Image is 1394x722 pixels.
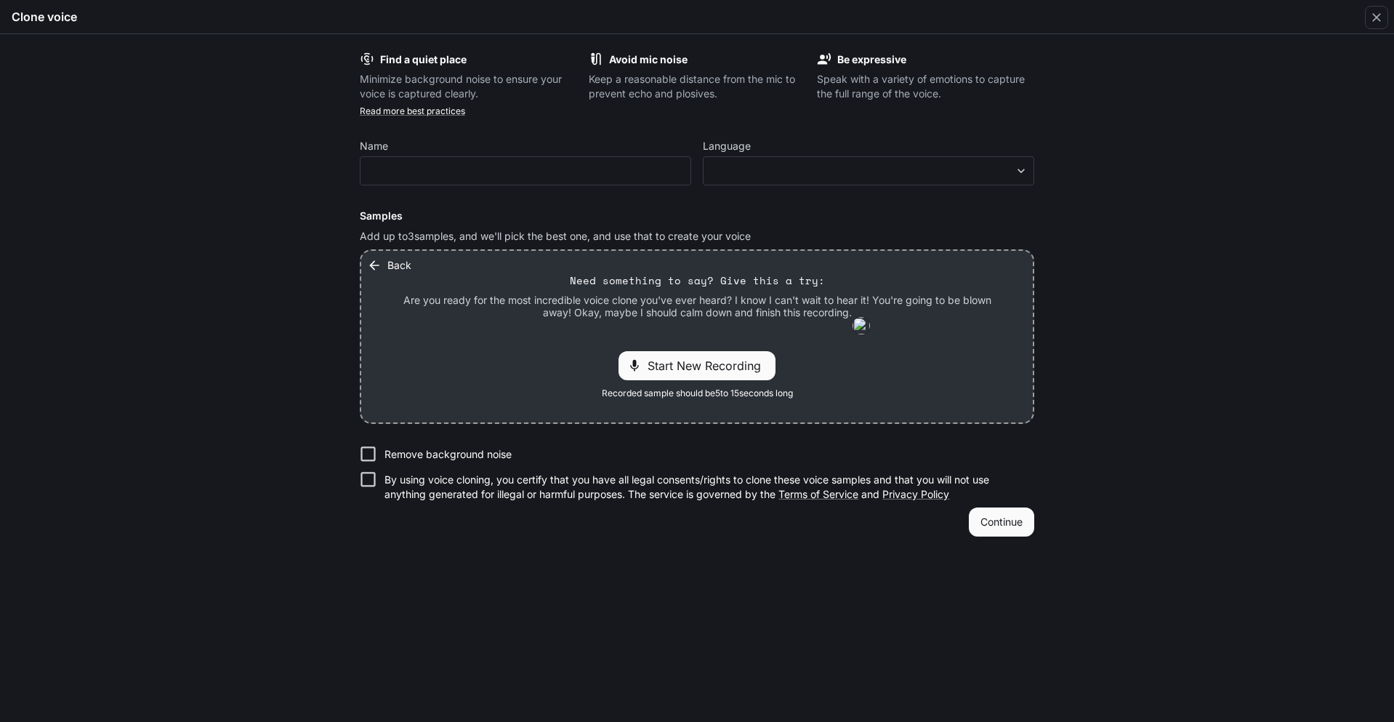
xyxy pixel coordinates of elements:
[704,164,1034,178] div: ​
[817,72,1034,101] p: Speak with a variety of emotions to capture the full range of the voice.
[648,357,770,374] span: Start New Recording
[969,508,1034,537] button: Continue
[703,141,751,151] p: Language
[364,251,417,280] button: Back
[778,488,858,500] a: Terms of Service
[396,294,998,319] p: Are you ready for the most incredible voice clone you've ever heard? I know I can't wait to hear ...
[360,141,388,151] p: Name
[360,229,1034,244] p: Add up to 3 samples, and we'll pick the best one, and use that to create your voice
[384,473,1023,502] p: By using voice cloning, you certify that you have all legal consents/rights to clone these voice ...
[570,273,825,288] p: Need something to say? Give this a try:
[837,53,906,65] b: Be expressive
[619,351,775,380] div: Start New Recording
[360,209,1034,223] h6: Samples
[589,72,806,101] p: Keep a reasonable distance from the mic to prevent echo and plosives.
[380,53,467,65] b: Find a quiet place
[882,488,949,500] a: Privacy Policy
[12,9,77,25] h5: Clone voice
[360,72,577,101] p: Minimize background noise to ensure your voice is captured clearly.
[609,53,688,65] b: Avoid mic noise
[360,105,465,116] a: Read more best practices
[602,386,793,401] span: Recorded sample should be 5 to 15 seconds long
[384,447,512,462] p: Remove background noise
